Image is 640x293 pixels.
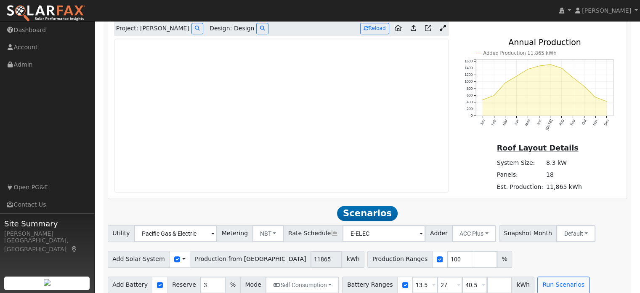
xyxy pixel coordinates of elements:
img: SolarFax [6,5,85,22]
span: Scenarios [337,206,397,221]
button: Reload [360,23,389,34]
button: NBT [252,225,284,242]
a: Map [71,246,78,253]
text: Dec [603,118,610,126]
span: Site Summary [4,218,90,229]
circle: onclick="" [572,77,574,78]
td: System Size: [495,157,544,169]
text: Jun [536,118,542,126]
text: Sep [569,118,576,126]
span: Add Solar System [108,251,170,268]
text: 600 [467,93,473,97]
text: 1000 [465,80,473,84]
circle: onclick="" [527,69,528,70]
span: Project: [PERSON_NAME] [116,24,189,33]
text: Nov [592,118,599,126]
span: Snapshot Month [499,225,557,242]
text: [DATE] [544,119,553,131]
text: 1600 [465,59,473,63]
text: Oct [581,118,587,126]
text: Apr [513,118,520,125]
circle: onclick="" [516,75,517,77]
img: retrieve [44,279,50,286]
td: Est. Production: [495,181,544,193]
td: 8.3 kW [544,157,583,169]
td: Panels: [495,169,544,181]
a: Aurora to Home [391,22,405,35]
text: 1200 [465,73,473,77]
text: 1400 [465,66,473,70]
button: ACC Plus [452,225,496,242]
input: Select a Rate Schedule [343,225,425,242]
td: 11,865 kWh [544,181,583,193]
circle: onclick="" [584,86,585,87]
text: 0 [470,114,473,118]
text: 200 [467,107,473,111]
span: Design: Design [210,24,254,33]
text: Aug [558,118,565,126]
span: Production Ranges [367,251,432,268]
text: May [524,118,531,127]
a: Upload consumption to Aurora project [407,22,420,35]
text: Jan [479,118,486,126]
text: 400 [467,100,473,104]
circle: onclick="" [538,65,539,67]
circle: onclick="" [561,67,562,69]
span: [PERSON_NAME] [582,7,631,14]
text: Mar [502,118,508,126]
text: Added Production 11,865 kWh [483,50,556,56]
span: Production from [GEOGRAPHIC_DATA] [190,251,311,268]
button: Default [556,225,595,242]
circle: onclick="" [493,95,494,96]
text: Feb [491,118,497,126]
span: kWh [342,251,364,268]
span: Adder [425,225,452,242]
text: 800 [467,86,473,91]
a: Open in Aurora [422,22,435,35]
div: [GEOGRAPHIC_DATA], [GEOGRAPHIC_DATA] [4,236,90,254]
span: % [497,251,512,268]
circle: onclick="" [505,82,506,83]
a: Expand Aurora window [437,22,449,35]
circle: onclick="" [606,101,607,102]
span: Utility [108,225,135,242]
input: Select a Utility [134,225,217,242]
text: Annual Production [508,38,581,47]
circle: onclick="" [482,99,483,100]
span: Metering [217,225,253,242]
div: [PERSON_NAME] [4,229,90,238]
td: 18 [544,169,583,181]
span: Rate Schedule [283,225,343,242]
circle: onclick="" [595,97,596,98]
circle: onclick="" [550,64,551,65]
